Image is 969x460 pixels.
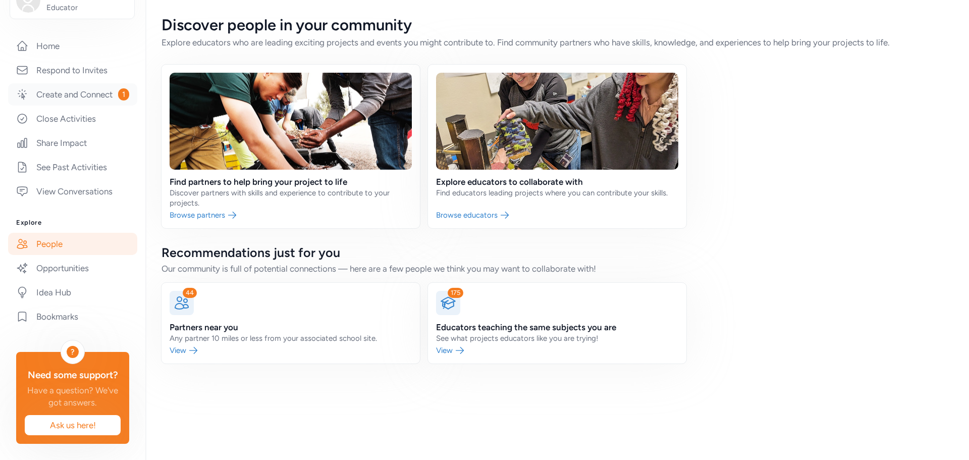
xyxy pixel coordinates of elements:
a: Create and Connect1 [8,83,137,106]
div: 44 [183,288,197,298]
div: 175 [448,288,463,298]
a: People [8,233,137,255]
span: Educator [46,3,128,13]
button: Ask us here! [24,415,121,436]
div: Need some support? [24,368,121,382]
a: Bookmarks [8,305,137,328]
span: Ask us here! [33,419,113,431]
a: See Past Activities [8,156,137,178]
a: View Conversations [8,180,137,202]
div: Explore educators who are leading exciting projects and events you might contribute to. Find comm... [161,36,953,48]
a: Share Impact [8,132,137,154]
a: Idea Hub [8,281,137,303]
a: Opportunities [8,257,137,279]
div: Discover people in your community [161,16,953,34]
div: Have a question? We've got answers. [24,384,121,408]
a: Close Activities [8,108,137,130]
h3: Explore [16,219,129,227]
div: Our community is full of potential connections — here are a few people we think you may want to c... [161,263,953,275]
span: 1 [118,88,129,100]
a: Respond to Invites [8,59,137,81]
a: Home [8,35,137,57]
div: ? [67,346,79,358]
div: Recommendations just for you [161,244,953,261]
